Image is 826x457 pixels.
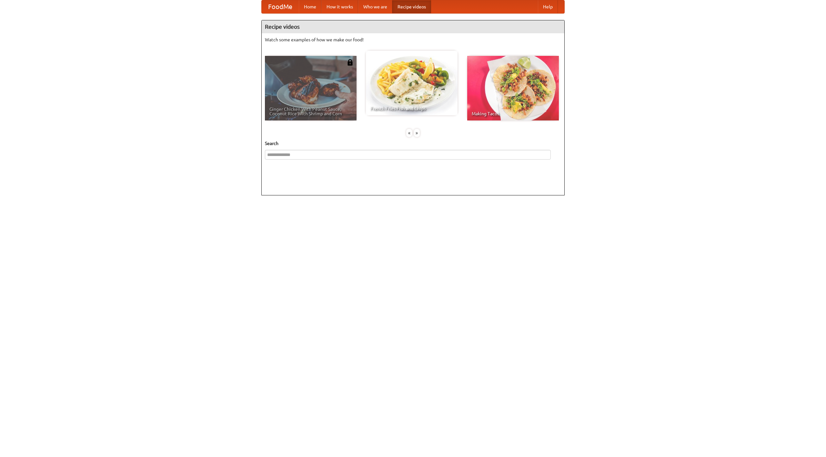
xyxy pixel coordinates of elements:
a: FoodMe [262,0,299,13]
a: Who we are [358,0,392,13]
img: 483408.png [347,59,353,66]
div: « [406,129,412,137]
a: Help [538,0,558,13]
span: French Fries Fish and Chips [370,106,453,111]
span: Making Tacos [472,111,554,116]
a: Recipe videos [392,0,431,13]
div: » [414,129,420,137]
a: Home [299,0,321,13]
h5: Search [265,140,561,147]
a: How it works [321,0,358,13]
a: French Fries Fish and Chips [366,51,458,115]
h4: Recipe videos [262,20,564,33]
p: Watch some examples of how we make our food! [265,36,561,43]
a: Making Tacos [467,56,559,120]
